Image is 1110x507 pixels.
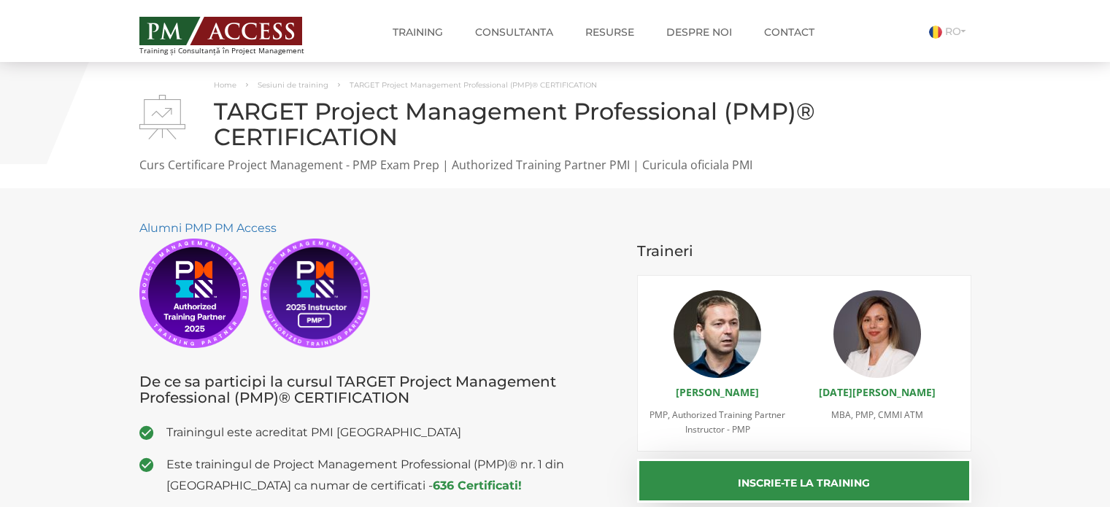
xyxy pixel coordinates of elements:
[650,409,785,436] span: PMP, Authorized Training Partner Instructor - PMP
[929,25,971,38] a: RO
[139,157,971,174] p: Curs Certificare Project Management - PMP Exam Prep | Authorized Training Partner PMI | Curicula ...
[139,374,616,406] h3: De ce sa participi la cursul TARGET Project Management Professional (PMP)® CERTIFICATION
[637,243,971,259] h3: Traineri
[214,80,236,90] a: Home
[929,26,942,39] img: Romana
[574,18,645,47] a: Resurse
[637,459,971,503] button: Inscrie-te la training
[139,47,331,55] span: Training și Consultanță în Project Management
[831,409,923,421] span: MBA, PMP, CMMI ATM
[139,12,331,55] a: Training și Consultanță în Project Management
[819,385,936,399] a: [DATE][PERSON_NAME]
[753,18,825,47] a: Contact
[350,80,597,90] span: TARGET Project Management Professional (PMP)® CERTIFICATION
[433,479,522,492] a: 636 Certificati!
[655,18,743,47] a: Despre noi
[139,221,277,235] a: Alumni PMP PM Access
[166,454,616,496] span: Este trainingul de Project Management Professional (PMP)® nr. 1 din [GEOGRAPHIC_DATA] ca numar de...
[676,385,759,399] a: [PERSON_NAME]
[139,17,302,45] img: PM ACCESS - Echipa traineri si consultanti certificati PMP: Narciss Popescu, Mihai Olaru, Monica ...
[382,18,454,47] a: Training
[139,95,185,139] img: TARGET Project Management Professional (PMP)® CERTIFICATION
[166,422,616,443] span: Trainingul este acreditat PMI [GEOGRAPHIC_DATA]
[464,18,564,47] a: Consultanta
[139,98,971,150] h1: TARGET Project Management Professional (PMP)® CERTIFICATION
[258,80,328,90] a: Sesiuni de training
